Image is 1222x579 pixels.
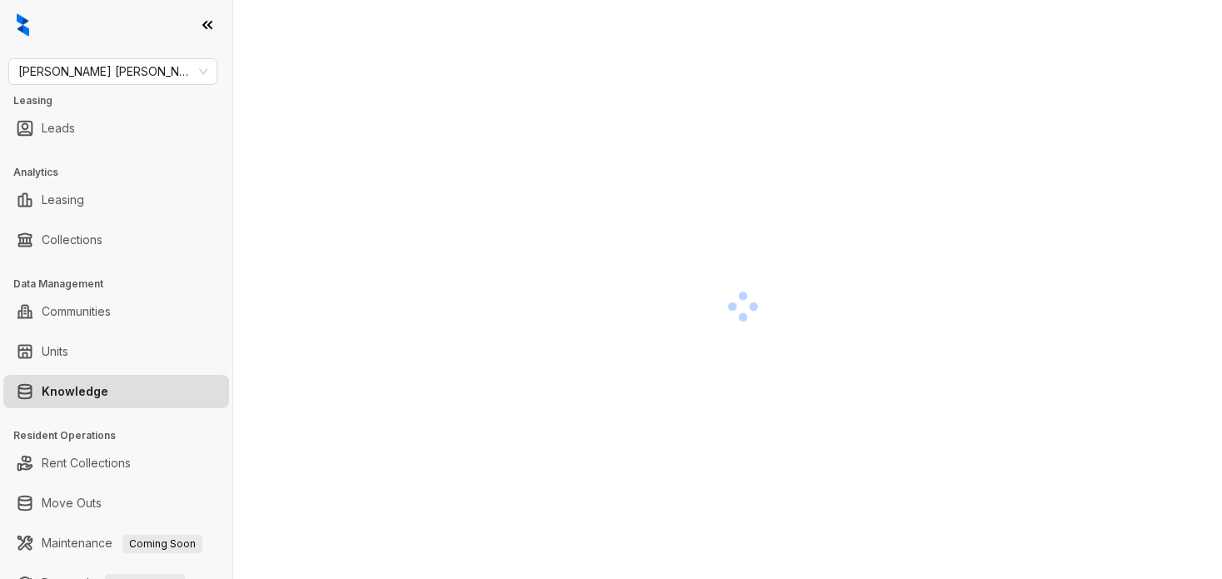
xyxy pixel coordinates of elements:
li: Leasing [3,183,229,217]
h3: Data Management [13,277,232,292]
a: Knowledge [42,375,108,408]
a: Units [42,335,68,368]
li: Collections [3,223,229,257]
li: Maintenance [3,527,229,560]
h3: Resident Operations [13,428,232,443]
img: logo [17,13,29,37]
span: Gates Hudson [18,59,207,84]
li: Leads [3,112,229,145]
a: Collections [42,223,102,257]
h3: Analytics [13,165,232,180]
li: Knowledge [3,375,229,408]
a: Communities [42,295,111,328]
h3: Leasing [13,93,232,108]
li: Move Outs [3,487,229,520]
a: Leasing [42,183,84,217]
li: Units [3,335,229,368]
li: Rent Collections [3,447,229,480]
li: Communities [3,295,229,328]
span: Coming Soon [122,535,202,553]
a: Rent Collections [42,447,131,480]
a: Move Outs [42,487,102,520]
a: Leads [42,112,75,145]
